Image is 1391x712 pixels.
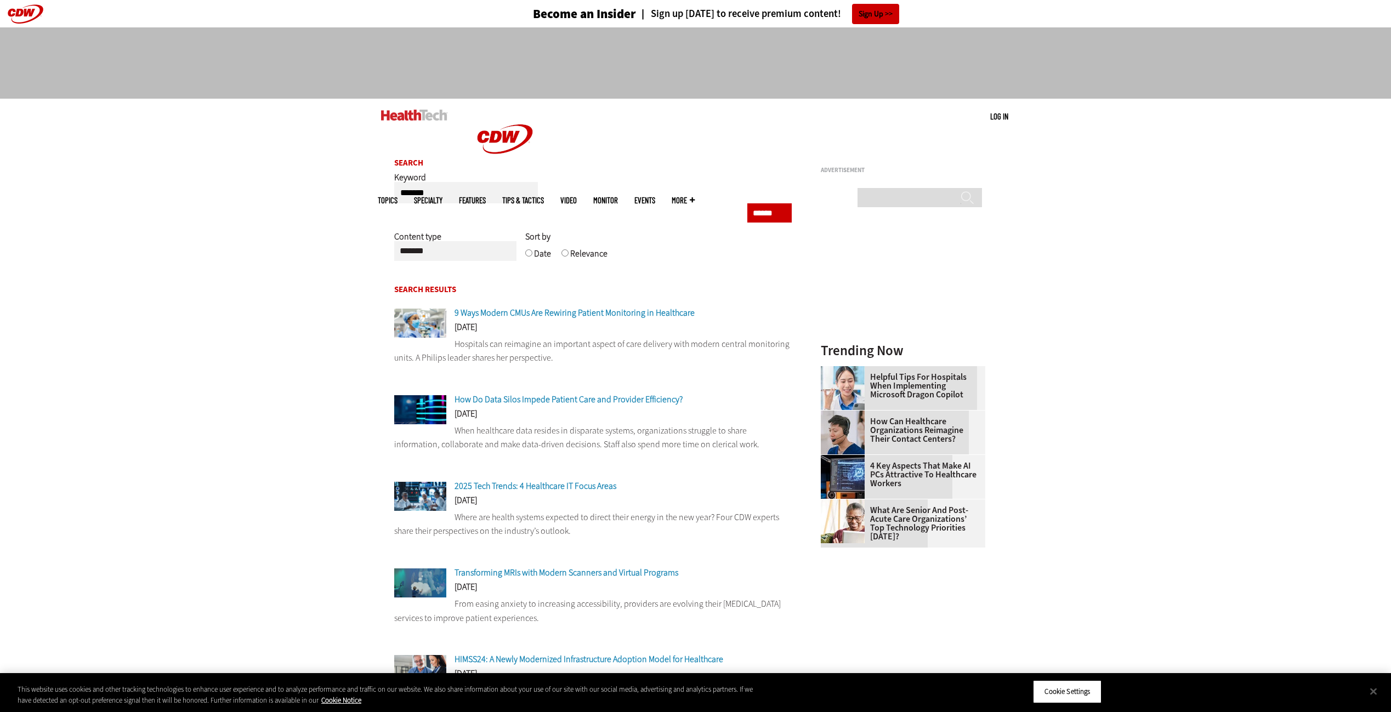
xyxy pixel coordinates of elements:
p: From easing anxiety to increasing accessibility, providers are evolving their [MEDICAL_DATA] serv... [394,597,792,625]
a: Tips & Tactics [502,196,544,204]
a: Healthcare contact center [821,411,870,419]
a: Sign up [DATE] to receive premium content! [636,9,841,19]
div: [DATE] [394,496,792,510]
iframe: advertisement [821,178,985,315]
a: Features [459,196,486,204]
a: More information about your privacy [321,696,361,705]
div: [DATE] [394,669,792,683]
div: [DATE] [394,323,792,337]
h2: Search Results [394,286,792,294]
h3: Trending Now [821,344,985,357]
img: Older person using tablet [821,499,865,543]
button: Cookie Settings [1033,680,1102,703]
img: child plays with projection at hospital [394,568,446,597]
span: Sort by [525,231,550,242]
a: What Are Senior and Post-Acute Care Organizations’ Top Technology Priorities [DATE]? [821,506,979,541]
a: Become an Insider [492,8,636,20]
a: Desktop monitor with brain AI concept [821,455,870,464]
img: Doctor using phone to dictate to tablet [821,366,865,410]
label: Content type [394,231,441,250]
div: User menu [990,111,1008,122]
p: When healthcare data resides in disparate systems, organizations struggle to share information, c... [394,424,792,452]
a: Helpful Tips for Hospitals When Implementing Microsoft Dragon Copilot [821,373,979,399]
a: MonITor [593,196,618,204]
label: Date [534,248,551,267]
a: Sign Up [852,4,899,24]
label: Relevance [570,248,608,267]
div: [DATE] [394,409,792,424]
a: 2025 Tech Trends: 4 Healthcare IT Focus Areas [455,480,616,492]
span: More [672,196,695,204]
div: This website uses cookies and other tracking technologies to enhance user experience and to analy... [18,684,765,705]
a: Log in [990,111,1008,121]
p: Hospitals can reimagine an important aspect of care delivery with modern central monitoring units... [394,337,792,365]
img: Data silo depiction [394,395,446,424]
div: [DATE] [394,583,792,597]
img: Healthcare contact center [821,411,865,454]
span: Specialty [414,196,442,204]
a: Doctor using phone to dictate to tablet [821,366,870,375]
a: HIMSS24: A Newly Modernized Infrastructure Adoption Model for Healthcare [455,653,723,665]
img: Desktop monitor with brain AI concept [821,455,865,499]
p: Where are health systems expected to direct their energy in the new year? Four CDW experts share ... [394,510,792,538]
a: How Do Data Silos Impede Patient Care and Provider Efficiency? [455,394,683,405]
a: Events [634,196,655,204]
img: Home [381,110,447,121]
a: Older person using tablet [821,499,870,508]
a: How Can Healthcare Organizations Reimagine Their Contact Centers? [821,417,979,443]
img: Home [464,99,546,180]
a: Transforming MRIs with Modern Scanners and Virtual Programs [455,567,678,578]
a: 9 Ways Modern CMUs Are Rewiring Patient Monitoring in Healthcare [455,307,695,318]
span: Topics [378,196,398,204]
button: Close [1361,679,1386,703]
img: group of doctors talk amid large screens [394,482,446,511]
img: Doctor engaging with hospital management [394,655,446,684]
img: nurse check monitor in the OR [394,309,446,338]
iframe: advertisement [496,38,895,88]
h3: Become an Insider [533,8,636,20]
a: CDW [464,171,546,183]
a: Video [560,196,577,204]
a: 4 Key Aspects That Make AI PCs Attractive to Healthcare Workers [821,462,979,488]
